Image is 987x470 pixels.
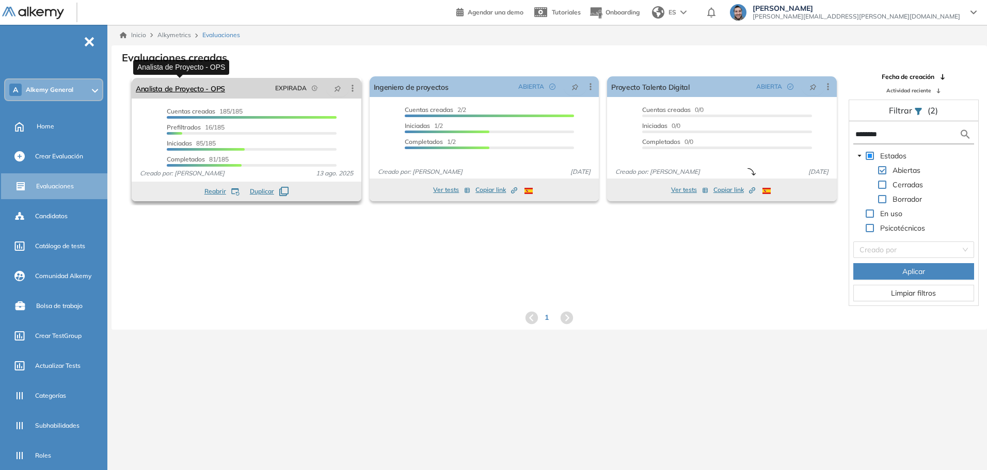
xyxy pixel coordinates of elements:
span: Creado por: [PERSON_NAME] [136,169,229,178]
button: Limpiar filtros [853,285,974,301]
span: En uso [880,209,902,218]
span: 81/185 [167,155,229,163]
span: Home [37,122,54,131]
span: Evaluaciones [36,182,74,191]
span: Creado por: [PERSON_NAME] [611,167,704,176]
span: Estados [880,151,906,160]
button: pushpin [326,80,349,96]
button: pushpin [564,78,586,95]
span: Abiertas [893,166,920,175]
span: Evaluaciones [202,30,240,40]
span: ES [668,8,676,17]
img: ESP [762,188,771,194]
span: Iniciadas [405,122,430,129]
span: Cuentas creadas [167,107,215,115]
span: Bolsa de trabajo [36,301,83,311]
span: Subhabilidades [35,421,79,430]
span: Prefiltrados [167,123,201,131]
span: 0/0 [642,106,704,114]
span: Alkemy General [26,86,73,94]
span: Psicotécnicos [880,223,925,233]
a: Ingeniero de proyectos [374,76,449,97]
span: [PERSON_NAME] [753,4,960,12]
span: Estados [878,150,909,162]
span: Categorías [35,391,66,400]
span: En uso [878,207,904,220]
span: 13 ago. 2025 [312,169,357,178]
span: Iniciadas [167,139,192,147]
div: Analista de Proyecto - OPS [133,60,229,75]
span: A [13,86,18,94]
span: Psicotécnicos [878,222,927,234]
span: Candidatos [35,212,68,221]
span: Agendar una demo [468,8,523,16]
span: Copiar link [475,185,517,195]
span: pushpin [571,83,579,91]
span: Copiar link [713,185,755,195]
button: Copiar link [713,184,755,196]
span: 85/185 [167,139,216,147]
button: Duplicar [250,187,289,196]
span: Onboarding [606,8,640,16]
span: Cerradas [890,179,925,191]
span: caret-down [857,153,862,158]
button: pushpin [802,78,824,95]
a: Proyecto Talento Digital [611,76,690,97]
img: ESP [524,188,533,194]
span: Duplicar [250,187,274,196]
span: [PERSON_NAME][EMAIL_ADDRESS][PERSON_NAME][DOMAIN_NAME] [753,12,960,21]
span: [DATE] [804,167,833,176]
span: Actualizar Tests [35,361,81,370]
span: Cuentas creadas [642,106,691,114]
span: Filtrar [889,105,914,116]
span: Actividad reciente [886,87,931,94]
span: check-circle [787,84,793,90]
span: 1/2 [405,122,443,129]
span: 1 [545,312,549,323]
span: pushpin [809,83,817,91]
a: Analista de Proyecto - OPS [136,78,225,99]
span: Abiertas [890,164,922,176]
span: EXPIRADA [275,84,307,93]
span: ABIERTA [518,82,544,91]
span: (2) [928,104,938,117]
a: Inicio [120,30,146,40]
span: Cuentas creadas [405,106,453,114]
span: Tutoriales [552,8,581,16]
button: Reabrir [204,187,240,196]
img: world [652,6,664,19]
button: Aplicar [853,263,974,280]
span: Limpiar filtros [891,287,936,299]
img: Logo [2,7,64,20]
span: Borrador [893,195,922,204]
span: 16/185 [167,123,225,131]
span: pushpin [334,84,341,92]
span: Completados [167,155,205,163]
span: Aplicar [902,266,925,277]
a: Agendar una demo [456,5,523,18]
span: 1/2 [405,138,456,145]
span: Completados [642,138,680,145]
span: 2/2 [405,106,466,114]
span: Crear Evaluación [35,152,83,161]
span: 0/0 [642,122,680,129]
button: Onboarding [589,2,640,24]
h3: Evaluaciones creadas [122,52,227,64]
span: Fecha de creación [882,72,934,82]
span: 185/185 [167,107,243,115]
span: Comunidad Alkemy [35,271,91,281]
span: Reabrir [204,187,226,196]
span: Completados [405,138,443,145]
span: check-circle [549,84,555,90]
img: search icon [959,128,972,141]
span: Creado por: [PERSON_NAME] [374,167,467,176]
button: Ver tests [433,184,470,196]
img: arrow [680,10,687,14]
span: Cerradas [893,180,923,189]
span: Crear TestGroup [35,331,82,341]
span: Borrador [890,193,924,205]
span: [DATE] [566,167,595,176]
span: 0/0 [642,138,693,145]
button: Copiar link [475,184,517,196]
span: Iniciadas [642,122,667,129]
